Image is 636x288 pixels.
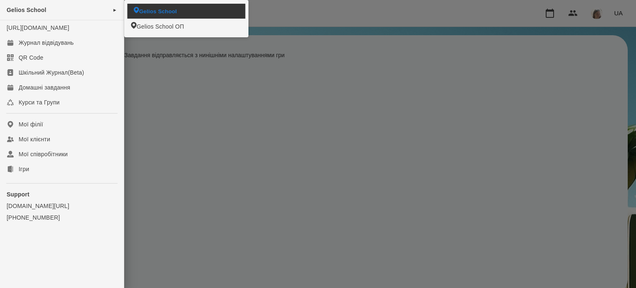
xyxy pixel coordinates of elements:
[19,120,43,128] div: Мої філії
[19,83,70,92] div: Домашні завдання
[19,165,29,173] div: Ігри
[19,150,68,158] div: Мої співробітники
[7,213,117,222] a: [PHONE_NUMBER]
[139,7,177,15] span: Gelios School
[7,190,117,198] p: Support
[19,53,43,62] div: QR Code
[7,202,117,210] a: [DOMAIN_NAME][URL]
[19,68,84,77] div: Шкільний Журнал(Beta)
[19,39,74,47] div: Журнал відвідувань
[7,7,46,13] span: Gelios School
[137,22,184,31] span: Gelios School ОП
[113,7,117,13] span: ►
[19,135,50,143] div: Мої клієнти
[7,24,69,31] a: [URL][DOMAIN_NAME]
[19,98,60,106] div: Курси та Групи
